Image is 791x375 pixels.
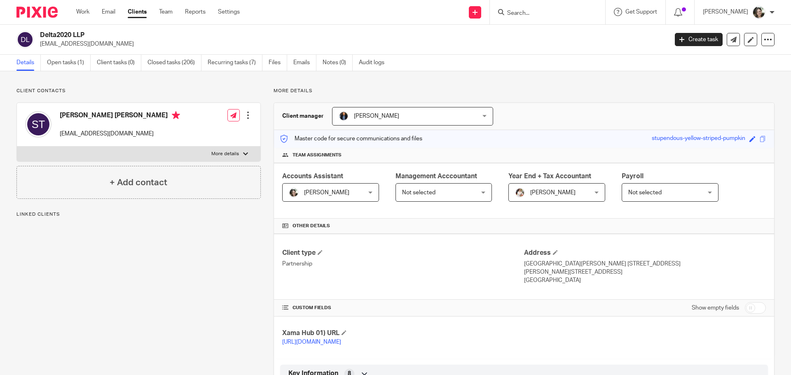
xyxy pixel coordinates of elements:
p: [PERSON_NAME] [703,8,748,16]
span: Not selected [628,190,662,196]
input: Search [506,10,580,17]
p: More details [274,88,775,94]
a: Details [16,55,41,71]
span: Year End + Tax Accountant [508,173,591,179]
a: Clients [128,8,147,16]
div: stupendous-yellow-striped-pumpkin [652,134,745,144]
img: martin-hickman.jpg [339,111,349,121]
label: Show empty fields [692,304,739,312]
a: Reports [185,8,206,16]
span: [PERSON_NAME] [354,113,399,119]
p: Linked clients [16,211,261,218]
p: More details [211,151,239,157]
a: Email [102,8,115,16]
img: Kayleigh%20Henson.jpeg [515,188,525,198]
a: [URL][DOMAIN_NAME] [282,339,341,345]
h2: Delta2020 LLP [40,31,538,40]
p: [EMAIL_ADDRESS][DOMAIN_NAME] [40,40,662,48]
p: [EMAIL_ADDRESS][DOMAIN_NAME] [60,130,180,138]
p: [GEOGRAPHIC_DATA] [524,276,766,284]
a: Emails [293,55,316,71]
span: Get Support [625,9,657,15]
img: barbara-raine-.jpg [752,6,765,19]
h3: Client manager [282,112,324,120]
span: Payroll [622,173,644,179]
span: Accounts Assistant [282,173,343,179]
a: Audit logs [359,55,391,71]
h4: [PERSON_NAME] [PERSON_NAME] [60,111,180,121]
p: Master code for secure communications and files [280,135,422,143]
img: Pixie [16,7,58,18]
a: Team [159,8,173,16]
p: Partnership [282,260,524,268]
img: barbara-raine-.jpg [289,188,299,198]
a: Client tasks (0) [97,55,141,71]
h4: + Add contact [110,176,167,189]
img: svg%3E [25,111,51,137]
a: Recurring tasks (7) [208,55,262,71]
p: Client contacts [16,88,261,94]
span: Other details [293,223,330,229]
a: Notes (0) [323,55,353,71]
span: Management Acccountant [395,173,477,179]
span: [PERSON_NAME] [530,190,576,196]
h4: Xama Hub 01) URL [282,329,524,338]
a: Files [269,55,287,71]
h4: Address [524,249,766,257]
p: [GEOGRAPHIC_DATA][PERSON_NAME] [STREET_ADDRESS] [524,260,766,268]
h4: Client type [282,249,524,257]
a: Open tasks (1) [47,55,91,71]
p: [PERSON_NAME][STREET_ADDRESS] [524,268,766,276]
a: Closed tasks (206) [147,55,201,71]
a: Work [76,8,89,16]
i: Primary [172,111,180,119]
img: svg%3E [16,31,34,48]
span: Not selected [402,190,435,196]
a: Create task [675,33,723,46]
span: Team assignments [293,152,342,158]
span: [PERSON_NAME] [304,190,349,196]
a: Settings [218,8,240,16]
h4: CUSTOM FIELDS [282,305,524,311]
